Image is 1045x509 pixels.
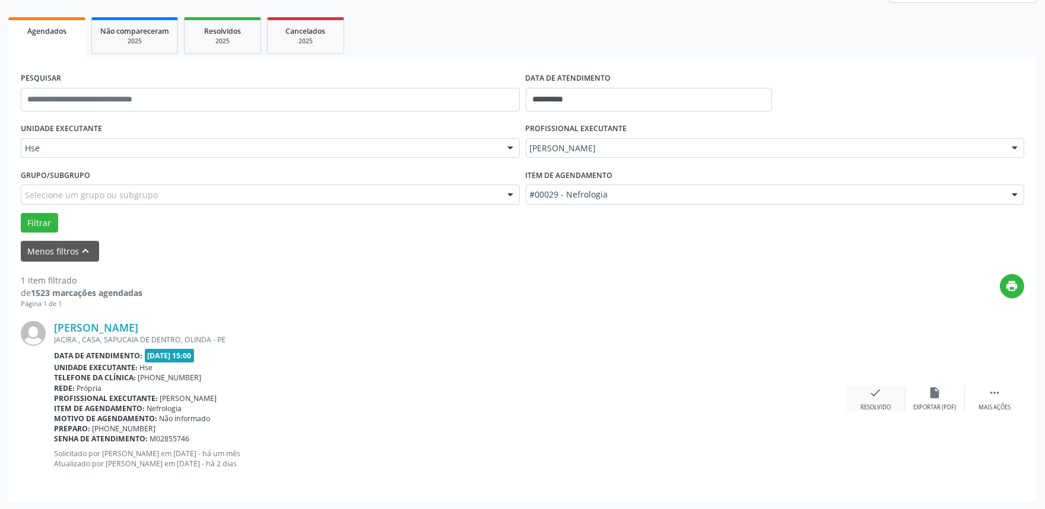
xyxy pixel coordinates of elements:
span: Selecione um grupo ou subgrupo [25,189,158,201]
div: de [21,287,142,299]
button: print [1000,274,1024,298]
button: Menos filtroskeyboard_arrow_up [21,241,99,262]
b: Preparo: [54,424,90,434]
span: Agendados [27,26,66,36]
strong: 1523 marcações agendadas [31,287,142,298]
b: Telefone da clínica: [54,373,136,383]
div: Mais ações [979,403,1011,412]
span: [PERSON_NAME] [160,393,217,403]
span: [DATE] 15:00 [145,349,195,362]
b: Unidade executante: [54,362,138,373]
i:  [988,386,1001,399]
label: PESQUISAR [21,69,61,88]
span: Hse [25,142,495,154]
b: Rede: [54,383,75,393]
div: JACIRA , CASA, SAPUCAIA DE DENTRO, OLINDA - PE [54,335,846,345]
div: 1 item filtrado [21,274,142,287]
i: insert_drive_file [929,386,942,399]
label: UNIDADE EXECUTANTE [21,120,102,138]
b: Senha de atendimento: [54,434,148,444]
div: 2025 [100,37,169,46]
b: Profissional executante: [54,393,158,403]
div: Exportar (PDF) [914,403,957,412]
i: print [1006,279,1019,292]
div: 2025 [276,37,335,46]
b: Motivo de agendamento: [54,413,157,424]
div: 2025 [193,37,252,46]
i: check [869,386,882,399]
span: [PHONE_NUMBER] [138,373,202,383]
span: [PHONE_NUMBER] [93,424,156,434]
span: Hse [140,362,153,373]
span: #00029 - Nefrologia [530,189,1000,201]
div: Resolvido [860,403,891,412]
label: Grupo/Subgrupo [21,166,90,184]
span: M02855746 [150,434,190,444]
span: Não compareceram [100,26,169,36]
img: img [21,321,46,346]
div: Página 1 de 1 [21,299,142,309]
p: Solicitado por [PERSON_NAME] em [DATE] - há um mês Atualizado por [PERSON_NAME] em [DATE] - há 2 ... [54,448,846,469]
b: Data de atendimento: [54,351,142,361]
button: Filtrar [21,213,58,233]
b: Item de agendamento: [54,403,145,413]
label: Item de agendamento [526,166,613,184]
span: [PERSON_NAME] [530,142,1000,154]
label: PROFISSIONAL EXECUTANTE [526,120,627,138]
a: [PERSON_NAME] [54,321,138,334]
span: Resolvidos [204,26,241,36]
span: Não informado [160,413,211,424]
span: Própria [77,383,102,393]
span: Nefrologia [147,403,182,413]
i: keyboard_arrow_up [80,244,93,257]
span: Cancelados [286,26,326,36]
label: DATA DE ATENDIMENTO [526,69,611,88]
